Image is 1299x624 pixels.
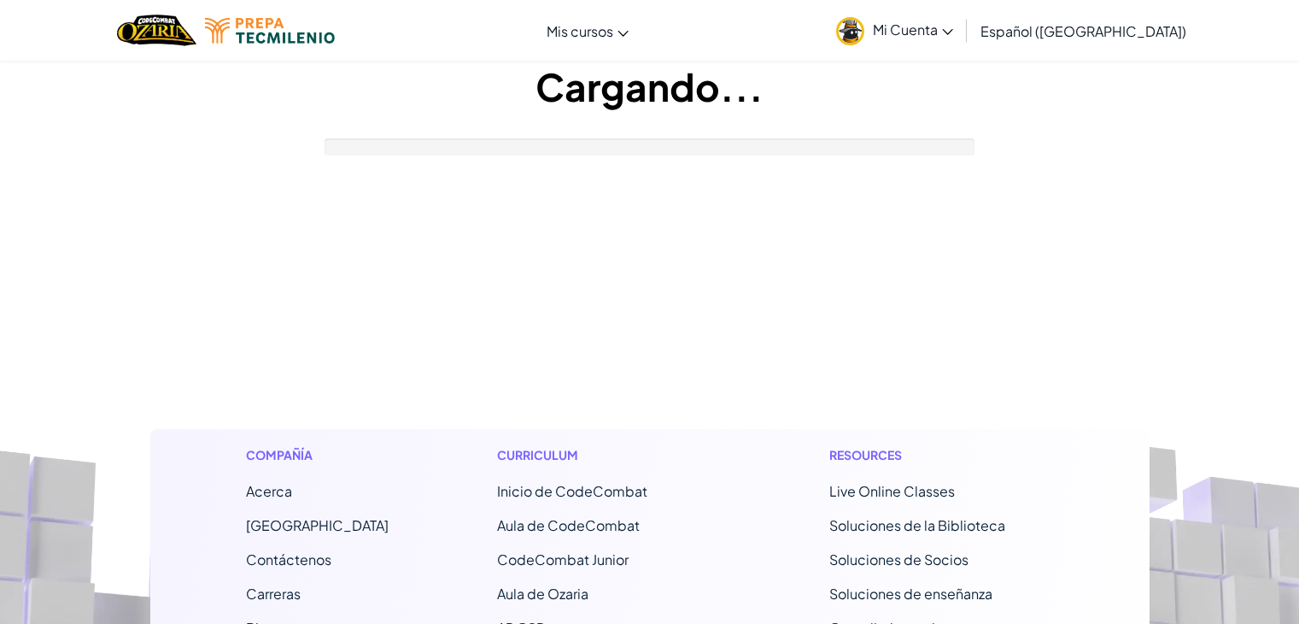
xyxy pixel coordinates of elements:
span: Mi Cuenta [873,21,953,38]
a: Soluciones de la Biblioteca [829,516,1005,534]
span: Español ([GEOGRAPHIC_DATA]) [980,22,1186,40]
a: Acerca [246,482,292,500]
span: Contáctenos [246,550,331,568]
a: Ozaria by CodeCombat logo [117,13,196,48]
a: Mis cursos [538,8,637,54]
a: Carreras [246,585,301,603]
a: Español ([GEOGRAPHIC_DATA]) [972,8,1195,54]
h1: Compañía [246,446,389,464]
img: Home [117,13,196,48]
a: [GEOGRAPHIC_DATA] [246,516,389,534]
a: Aula de CodeCombat [497,516,640,534]
span: Inicio de CodeCombat [497,482,647,500]
a: Mi Cuenta [828,3,962,57]
h1: Curriculum [497,446,722,464]
a: Soluciones de Socios [829,550,968,568]
a: CodeCombat Junior [497,550,629,568]
h1: Resources [829,446,1054,464]
a: Aula de Ozaria [497,585,588,603]
span: Mis cursos [547,22,613,40]
a: Soluciones de enseñanza [829,585,992,603]
img: Tecmilenio logo [205,18,335,44]
img: avatar [836,17,864,45]
a: Live Online Classes [829,482,955,500]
